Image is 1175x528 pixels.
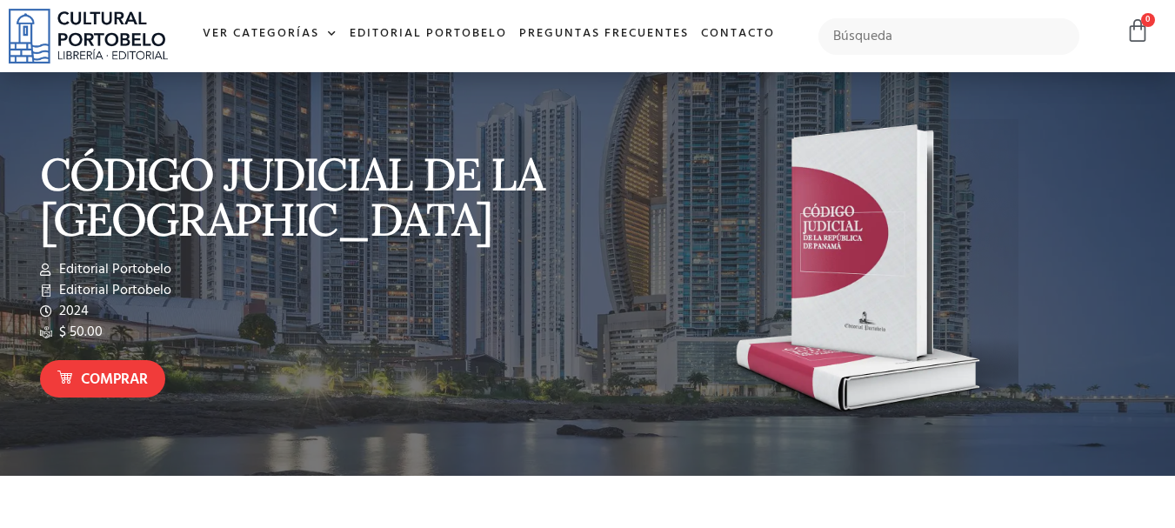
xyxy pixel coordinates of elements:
[55,322,103,343] span: $ 50.00
[40,151,579,242] p: CÓDIGO JUDICIAL DE LA [GEOGRAPHIC_DATA]
[197,16,344,53] a: Ver Categorías
[695,16,781,53] a: Contacto
[55,259,171,280] span: Editorial Portobelo
[344,16,513,53] a: Editorial Portobelo
[55,280,171,301] span: Editorial Portobelo
[818,18,1080,55] input: Búsqueda
[55,301,89,322] span: 2024
[1141,13,1155,27] span: 0
[513,16,695,53] a: Preguntas frecuentes
[40,360,165,398] a: Comprar
[81,369,148,391] span: Comprar
[1125,18,1150,43] a: 0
